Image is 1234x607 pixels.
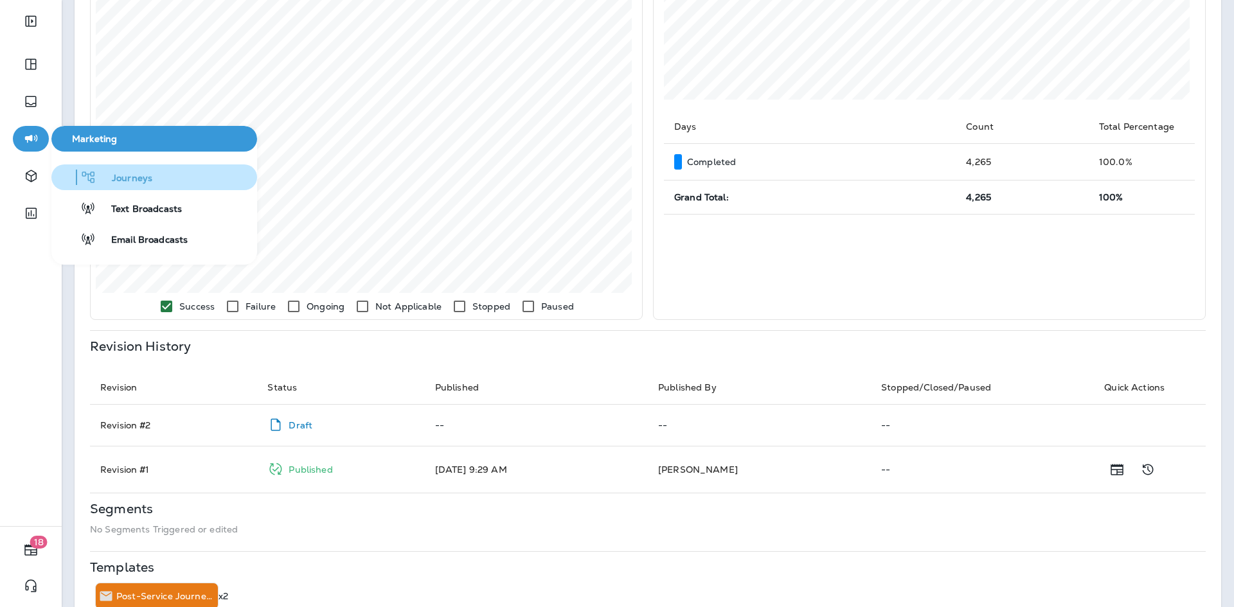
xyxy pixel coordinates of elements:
[96,204,182,216] span: Text Broadcasts
[96,173,152,185] span: Journeys
[1104,457,1130,482] button: Show Release Notes
[871,371,1094,405] th: Stopped/Closed/Paused
[289,464,332,475] p: Published
[51,195,257,221] button: Text Broadcasts
[648,446,871,493] td: [PERSON_NAME]
[435,420,638,430] p: --
[246,301,276,312] p: Failure
[30,536,48,549] span: 18
[289,420,312,430] p: Draft
[90,504,153,514] p: Segments
[472,301,510,312] p: Stopped
[425,371,648,405] th: Published
[90,446,257,493] td: Revision # 1
[1089,110,1195,144] th: Total Percentage
[51,126,257,152] button: Marketing
[1135,457,1161,482] button: Show Change Log
[307,301,344,312] p: Ongoing
[541,301,574,312] p: Paused
[90,371,257,405] th: Revision
[116,591,213,601] p: Post-Service Journey (Kynan D)
[51,226,257,252] button: Email Broadcasts
[90,404,257,446] td: Revision # 2
[956,110,1089,144] th: Count
[13,8,49,34] button: Expand Sidebar
[96,234,188,247] span: Email Broadcasts
[90,341,191,351] p: Revision History
[57,134,252,145] span: Marketing
[881,464,1084,475] p: --
[219,591,228,601] p: x2
[257,371,424,405] th: Status
[90,562,154,572] p: Templates
[1094,371,1206,405] th: Quick Actions
[956,144,1089,180] td: 4,265
[664,110,956,144] th: Days
[687,157,736,167] p: Completed
[881,420,1084,430] p: --
[179,301,215,312] p: Success
[674,191,729,203] span: Grand Total:
[1089,144,1195,180] td: 100.0 %
[90,524,1206,534] p: No Segments Triggered or edited
[658,420,861,430] p: --
[648,371,871,405] th: Published By
[51,164,257,190] button: Journeys
[966,191,991,203] span: 4,265
[1099,191,1123,203] span: 100%
[425,446,648,493] td: [DATE] 9:29 AM
[375,301,442,312] p: Not Applicable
